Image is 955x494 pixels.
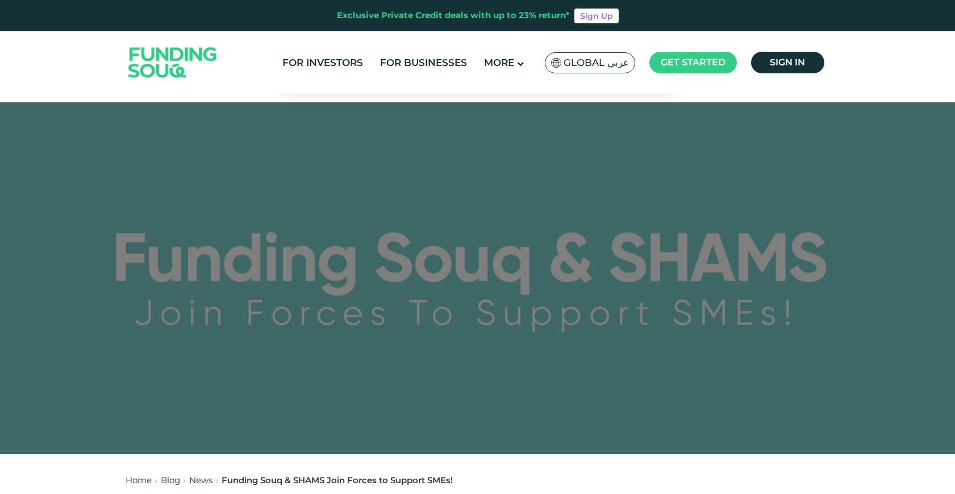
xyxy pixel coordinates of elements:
[551,58,561,68] img: SA Flag
[117,34,228,92] img: Logo
[337,9,570,22] div: Exclusive Private Credit deals with up to 23% return*
[751,52,824,73] a: Sign in
[377,53,470,72] a: For Businesses
[574,9,619,23] a: Sign Up
[222,474,453,487] div: Funding Souq & SHAMS Join Forces to Support SMEs!
[161,475,180,485] a: Blog
[484,57,514,68] span: More
[564,56,629,69] span: Global عربي
[661,57,725,68] span: Get started
[280,53,366,72] a: For Investors
[126,475,152,485] a: Home
[189,475,212,485] a: News
[770,57,805,68] span: Sign in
